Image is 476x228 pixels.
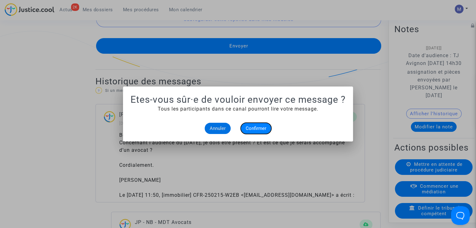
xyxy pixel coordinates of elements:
span: Annuler [210,126,226,131]
span: Confirmer [246,126,266,131]
span: Tous les participants dans ce canal pourront lire votre message. [158,106,318,112]
iframe: Help Scout Beacon - Open [451,206,470,225]
h1: Etes-vous sûr·e de vouloir envoyer ce message ? [131,94,345,105]
button: Annuler [205,123,231,134]
button: Confirmer [241,123,271,134]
